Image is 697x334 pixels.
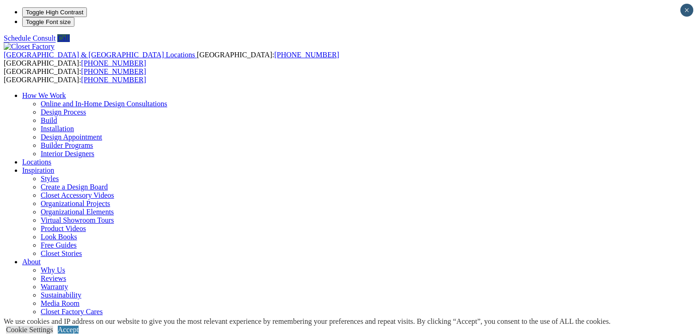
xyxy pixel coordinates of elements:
button: Toggle High Contrast [22,7,87,17]
a: About [22,258,41,266]
img: Closet Factory [4,43,55,51]
a: [PHONE_NUMBER] [81,59,146,67]
a: Locations [22,158,51,166]
button: Toggle Font size [22,17,74,27]
a: Organizational Projects [41,200,110,207]
a: Reviews [41,274,66,282]
a: Closet Stories [41,249,82,257]
a: Build [41,116,57,124]
a: Call [57,34,70,42]
a: Virtual Showroom Tours [41,216,114,224]
a: Warranty [41,283,68,291]
span: Toggle High Contrast [26,9,83,16]
a: Accept [58,326,79,334]
a: [PHONE_NUMBER] [274,51,339,59]
a: Cookie Settings [6,326,53,334]
a: [PHONE_NUMBER] [81,67,146,75]
a: Interior Designers [41,150,94,158]
a: How We Work [22,91,66,99]
a: Sustainability [41,291,81,299]
a: Inspiration [22,166,54,174]
a: Online and In-Home Design Consultations [41,100,167,108]
a: Installation [41,125,74,133]
a: Media Room [41,299,79,307]
a: Customer Service [41,316,93,324]
div: We use cookies and IP address on our website to give you the most relevant experience by remember... [4,317,611,326]
span: [GEOGRAPHIC_DATA] & [GEOGRAPHIC_DATA] Locations [4,51,195,59]
a: Organizational Elements [41,208,114,216]
a: Styles [41,175,59,182]
a: Builder Programs [41,141,93,149]
span: Toggle Font size [26,18,71,25]
a: Closet Factory Cares [41,308,103,316]
a: Free Guides [41,241,77,249]
a: Create a Design Board [41,183,108,191]
span: [GEOGRAPHIC_DATA]: [GEOGRAPHIC_DATA]: [4,67,146,84]
a: [PHONE_NUMBER] [81,76,146,84]
a: Product Videos [41,225,86,232]
a: Design Appointment [41,133,102,141]
button: Close [680,4,693,17]
a: Schedule Consult [4,34,55,42]
a: Design Process [41,108,86,116]
span: [GEOGRAPHIC_DATA]: [GEOGRAPHIC_DATA]: [4,51,339,67]
a: Closet Accessory Videos [41,191,114,199]
a: Look Books [41,233,77,241]
a: [GEOGRAPHIC_DATA] & [GEOGRAPHIC_DATA] Locations [4,51,197,59]
a: Why Us [41,266,65,274]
